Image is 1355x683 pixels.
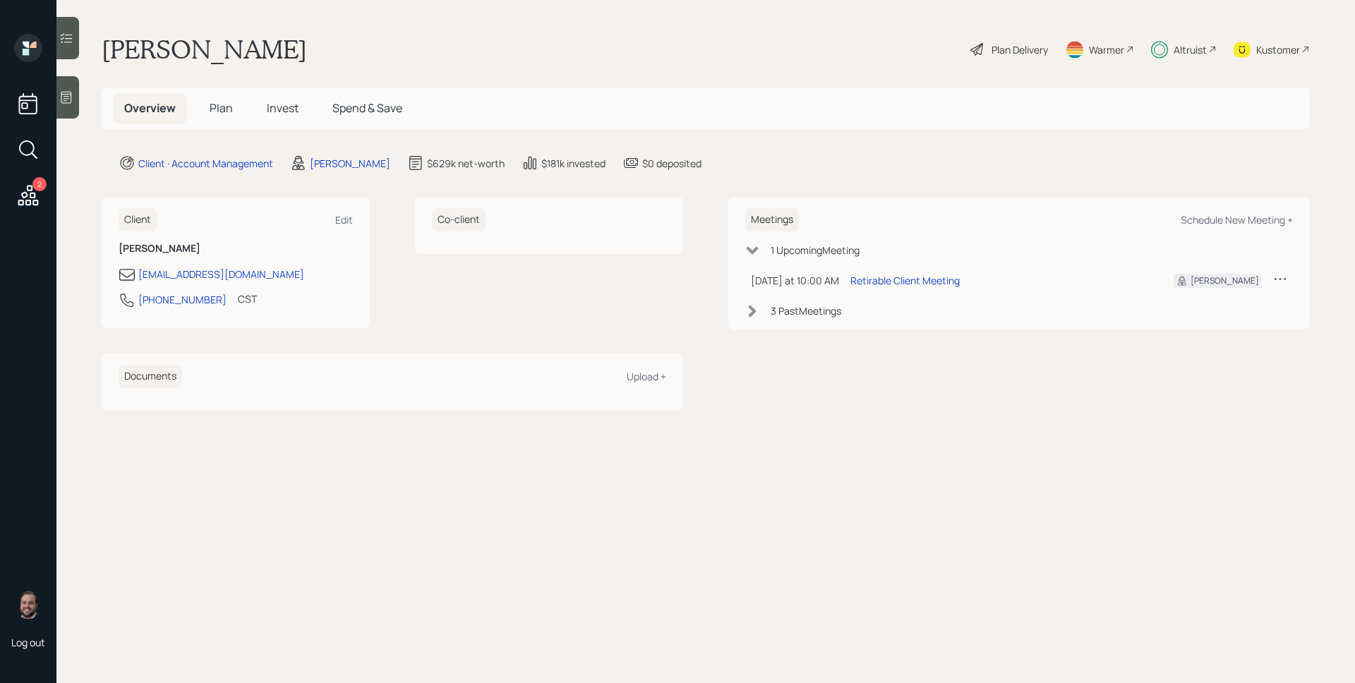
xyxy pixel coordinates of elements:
div: $0 deposited [642,156,701,171]
div: Warmer [1089,42,1124,57]
h6: Co-client [432,208,486,231]
div: [PERSON_NAME] [1191,274,1259,287]
div: Upload + [627,370,666,383]
div: Schedule New Meeting + [1181,213,1293,226]
span: Invest [267,100,299,116]
h6: Documents [119,365,182,388]
div: [EMAIL_ADDRESS][DOMAIN_NAME] [138,267,304,282]
img: james-distasi-headshot.png [14,591,42,619]
span: Spend & Save [332,100,402,116]
div: $181k invested [541,156,606,171]
div: Client · Account Management [138,156,273,171]
h6: Meetings [745,208,799,231]
div: Log out [11,636,45,649]
div: [PHONE_NUMBER] [138,292,227,307]
div: [DATE] at 10:00 AM [751,273,839,288]
div: Retirable Client Meeting [850,273,960,288]
h1: [PERSON_NAME] [102,34,307,65]
div: Altruist [1174,42,1207,57]
h6: Client [119,208,157,231]
div: [PERSON_NAME] [310,156,390,171]
div: Edit [335,213,353,226]
div: 2 [32,177,47,191]
span: Overview [124,100,176,116]
div: $629k net-worth [427,156,505,171]
div: Plan Delivery [992,42,1048,57]
h6: [PERSON_NAME] [119,243,353,255]
div: 1 Upcoming Meeting [771,243,860,258]
div: 3 Past Meeting s [771,303,841,318]
div: CST [238,291,257,306]
div: Kustomer [1256,42,1300,57]
span: Plan [210,100,233,116]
